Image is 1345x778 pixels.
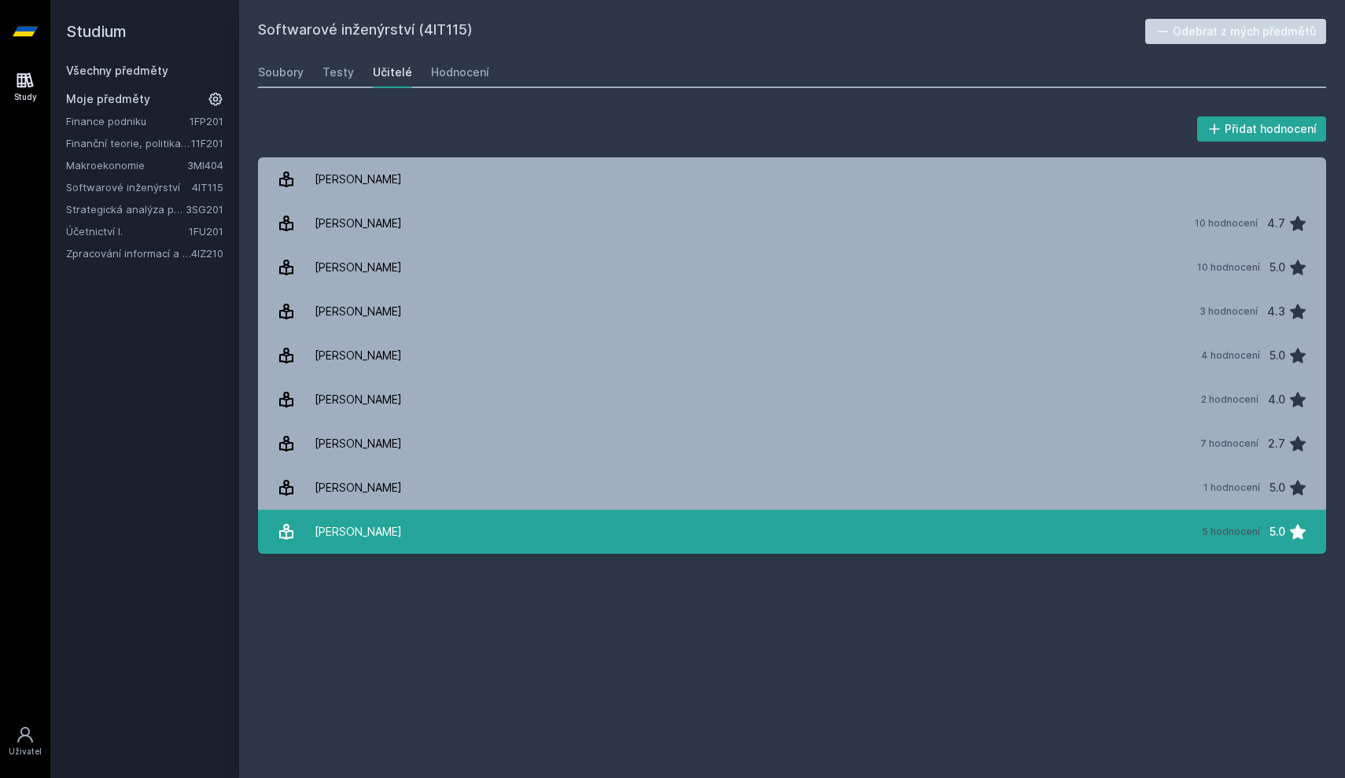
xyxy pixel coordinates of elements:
div: [PERSON_NAME] [315,208,402,239]
div: 10 hodnocení [1197,261,1260,274]
a: [PERSON_NAME] 10 hodnocení 4.7 [258,201,1326,245]
a: [PERSON_NAME] 5 hodnocení 5.0 [258,510,1326,554]
div: 1 hodnocení [1203,481,1260,494]
div: [PERSON_NAME] [315,384,402,415]
div: [PERSON_NAME] [315,516,402,548]
div: [PERSON_NAME] [315,296,402,327]
a: [PERSON_NAME] 4 hodnocení 5.0 [258,334,1326,378]
a: Finanční teorie, politika a instituce [66,135,191,151]
a: Strategická analýza pro informatiky a statistiky [66,201,186,217]
a: Study [3,63,47,111]
button: Přidat hodnocení [1197,116,1327,142]
a: 11F201 [191,137,223,149]
a: Uživatel [3,717,47,765]
div: Study [14,91,37,103]
a: Finance podniku [66,113,190,129]
a: Učitelé [373,57,412,88]
a: Zpracování informací a znalostí [66,245,191,261]
div: 5.0 [1269,472,1285,503]
div: [PERSON_NAME] [315,472,402,503]
div: 4.0 [1268,384,1285,415]
div: [PERSON_NAME] [315,340,402,371]
div: [PERSON_NAME] [315,252,402,283]
div: Hodnocení [431,65,489,80]
div: [PERSON_NAME] [315,428,402,459]
span: Moje předměty [66,91,150,107]
a: 3MI404 [187,159,223,171]
div: Testy [322,65,354,80]
div: 2.7 [1268,428,1285,459]
a: 1FU201 [189,225,223,238]
div: 5.0 [1269,340,1285,371]
a: [PERSON_NAME] [258,157,1326,201]
div: 5.0 [1269,516,1285,548]
a: [PERSON_NAME] 2 hodnocení 4.0 [258,378,1326,422]
a: 3SG201 [186,203,223,216]
a: Softwarové inženýrství [66,179,192,195]
a: Testy [322,57,354,88]
a: [PERSON_NAME] 10 hodnocení 5.0 [258,245,1326,289]
a: Hodnocení [431,57,489,88]
div: 4.7 [1267,208,1285,239]
div: 4 hodnocení [1201,349,1260,362]
div: Soubory [258,65,304,80]
div: [PERSON_NAME] [315,164,402,195]
a: Všechny předměty [66,64,168,77]
a: Účetnictví I. [66,223,189,239]
a: [PERSON_NAME] 7 hodnocení 2.7 [258,422,1326,466]
div: 4.3 [1267,296,1285,327]
div: Učitelé [373,65,412,80]
div: 2 hodnocení [1201,393,1258,406]
a: 4IT115 [192,181,223,194]
a: [PERSON_NAME] 1 hodnocení 5.0 [258,466,1326,510]
a: 4IZ210 [191,247,223,260]
div: 5.0 [1269,252,1285,283]
div: 7 hodnocení [1200,437,1258,450]
div: 3 hodnocení [1199,305,1258,318]
button: Odebrat z mých předmětů [1145,19,1327,44]
h2: Softwarové inženýrství (4IT115) [258,19,1145,44]
div: 5 hodnocení [1202,525,1260,538]
div: 10 hodnocení [1195,217,1258,230]
div: Uživatel [9,746,42,758]
a: [PERSON_NAME] 3 hodnocení 4.3 [258,289,1326,334]
a: Makroekonomie [66,157,187,173]
a: Soubory [258,57,304,88]
a: 1FP201 [190,115,223,127]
